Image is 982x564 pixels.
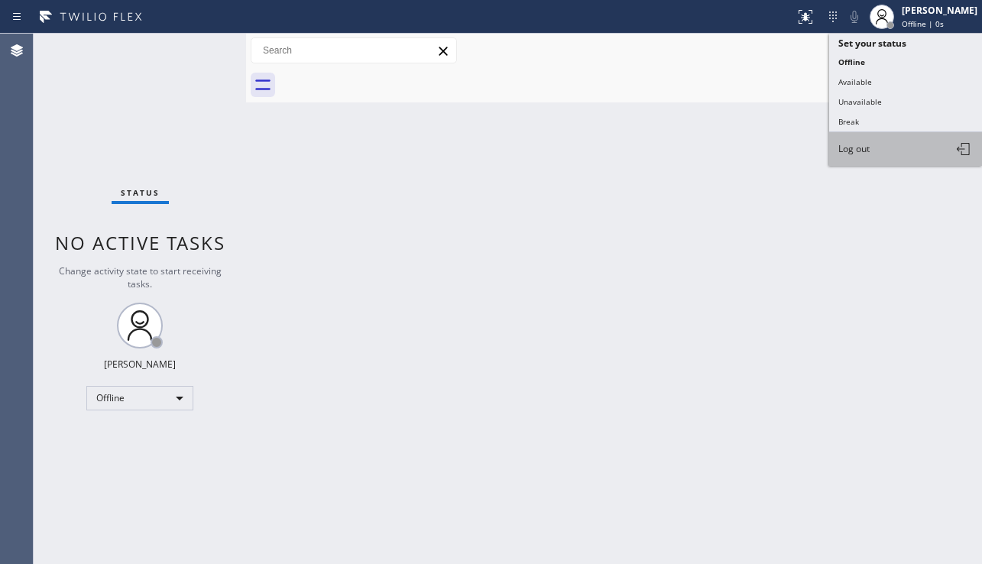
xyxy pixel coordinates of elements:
span: No active tasks [55,230,225,255]
span: Status [121,187,160,198]
div: [PERSON_NAME] [902,4,977,17]
button: Mute [844,6,865,28]
input: Search [251,38,456,63]
span: Offline | 0s [902,18,944,29]
span: Change activity state to start receiving tasks. [59,264,222,290]
div: Offline [86,386,193,410]
div: [PERSON_NAME] [104,358,176,371]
